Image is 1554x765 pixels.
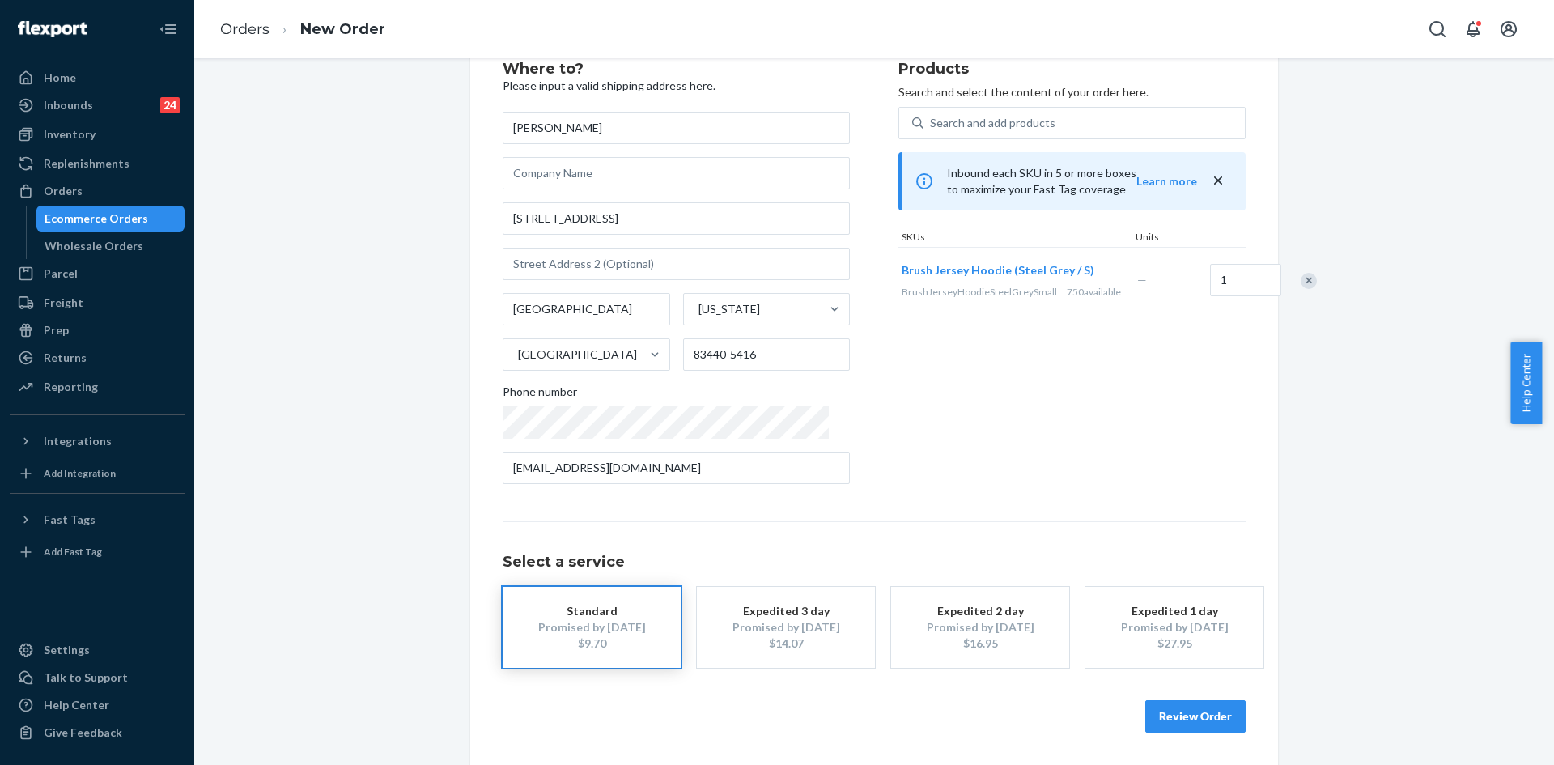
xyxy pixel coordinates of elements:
[10,720,185,746] button: Give Feedback
[503,78,850,94] p: Please input a valid shipping address here.
[44,379,98,395] div: Reporting
[698,301,760,317] div: [US_STATE]
[44,266,78,282] div: Parcel
[1492,13,1525,45] button: Open account menu
[503,452,850,484] input: Email (Only Required for International)
[44,70,76,86] div: Home
[10,178,185,204] a: Orders
[44,322,69,338] div: Prep
[503,384,577,406] span: Phone number
[44,725,122,741] div: Give Feedback
[1210,264,1281,296] input: Quantity
[1457,13,1489,45] button: Open notifications
[527,635,656,652] div: $9.70
[902,262,1094,278] button: Brush Jersey Hoodie (Steel Grey / S)
[891,587,1069,668] button: Expedited 2 dayPromised by [DATE]$16.95
[44,512,96,528] div: Fast Tags
[44,545,102,559] div: Add Fast Tag
[721,603,851,619] div: Expedited 3 day
[1085,587,1263,668] button: Expedited 1 dayPromised by [DATE]$27.95
[300,20,385,38] a: New Order
[503,248,850,280] input: Street Address 2 (Optional)
[44,466,116,480] div: Add Integration
[1145,700,1246,733] button: Review Order
[10,507,185,533] button: Fast Tags
[1067,286,1121,298] span: 750 available
[44,97,93,113] div: Inbounds
[10,692,185,718] a: Help Center
[10,121,185,147] a: Inventory
[44,126,96,142] div: Inventory
[36,206,185,232] a: Ecommerce Orders
[10,539,185,565] a: Add Fast Tag
[18,21,87,37] img: Flexport logo
[902,286,1057,298] span: BrushJerseyHoodieSteelGreySmall
[516,346,518,363] input: [GEOGRAPHIC_DATA]
[44,350,87,366] div: Returns
[44,642,90,658] div: Settings
[10,461,185,487] a: Add Integration
[1110,635,1239,652] div: $27.95
[518,346,637,363] div: [GEOGRAPHIC_DATA]
[503,587,681,668] button: StandardPromised by [DATE]$9.70
[36,233,185,259] a: Wholesale Orders
[45,210,148,227] div: Ecommerce Orders
[503,157,850,189] input: Company Name
[152,13,185,45] button: Close Navigation
[1110,603,1239,619] div: Expedited 1 day
[10,261,185,287] a: Parcel
[1510,342,1542,424] button: Help Center
[10,151,185,176] a: Replenishments
[898,230,1132,247] div: SKUs
[10,92,185,118] a: Inbounds24
[697,587,875,668] button: Expedited 3 dayPromised by [DATE]$14.07
[44,697,109,713] div: Help Center
[10,374,185,400] a: Reporting
[503,112,850,144] input: First & Last Name
[10,345,185,371] a: Returns
[220,20,270,38] a: Orders
[10,637,185,663] a: Settings
[915,635,1045,652] div: $16.95
[503,62,850,78] h2: Where to?
[1421,13,1454,45] button: Open Search Box
[1137,273,1147,287] span: —
[902,263,1094,277] span: Brush Jersey Hoodie (Steel Grey / S)
[503,293,670,325] input: City
[527,603,656,619] div: Standard
[527,619,656,635] div: Promised by [DATE]
[10,317,185,343] a: Prep
[683,338,851,371] input: ZIP Code
[721,619,851,635] div: Promised by [DATE]
[898,84,1246,100] p: Search and select the content of your order here.
[1110,619,1239,635] div: Promised by [DATE]
[10,428,185,454] button: Integrations
[503,555,1246,571] h1: Select a service
[160,97,180,113] div: 24
[1301,273,1317,289] div: Remove Item
[44,433,112,449] div: Integrations
[10,65,185,91] a: Home
[721,635,851,652] div: $14.07
[1132,230,1205,247] div: Units
[930,115,1055,131] div: Search and add products
[898,62,1246,78] h2: Products
[10,290,185,316] a: Freight
[44,155,129,172] div: Replenishments
[10,665,185,691] a: Talk to Support
[1210,172,1226,189] button: close
[44,183,83,199] div: Orders
[915,603,1045,619] div: Expedited 2 day
[915,619,1045,635] div: Promised by [DATE]
[44,295,83,311] div: Freight
[697,301,698,317] input: [US_STATE]
[503,202,850,235] input: Street Address
[898,152,1246,210] div: Inbound each SKU in 5 or more boxes to maximize your Fast Tag coverage
[207,6,398,53] ol: breadcrumbs
[1136,173,1197,189] button: Learn more
[44,669,128,686] div: Talk to Support
[45,238,143,254] div: Wholesale Orders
